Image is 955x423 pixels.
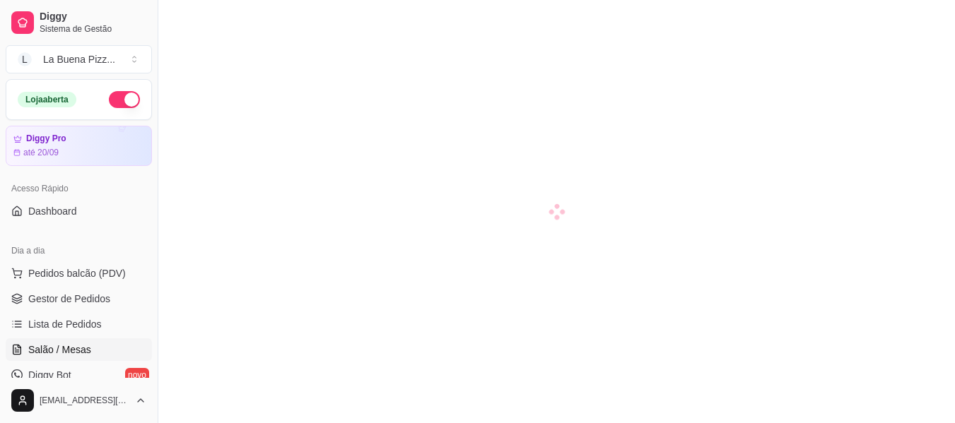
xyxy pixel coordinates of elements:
button: Select a team [6,45,152,73]
span: Pedidos balcão (PDV) [28,266,126,280]
span: Gestor de Pedidos [28,292,110,306]
a: Diggy Proaté 20/09 [6,126,152,166]
button: Pedidos balcão (PDV) [6,262,152,285]
div: Loja aberta [18,92,76,107]
button: [EMAIL_ADDRESS][DOMAIN_NAME] [6,383,152,417]
a: Salão / Mesas [6,338,152,361]
a: Dashboard [6,200,152,222]
span: L [18,52,32,66]
a: Diggy Botnovo [6,364,152,386]
span: Dashboard [28,204,77,218]
div: La Buena Pizz ... [43,52,115,66]
span: Lista de Pedidos [28,317,102,331]
a: DiggySistema de Gestão [6,6,152,40]
article: até 20/09 [23,147,59,158]
article: Diggy Pro [26,133,66,144]
button: Alterar Status [109,91,140,108]
span: [EMAIL_ADDRESS][DOMAIN_NAME] [40,395,129,406]
div: Acesso Rápido [6,177,152,200]
span: Diggy Bot [28,368,71,382]
span: Salão / Mesas [28,342,91,357]
span: Diggy [40,11,146,23]
div: Dia a dia [6,239,152,262]
a: Gestor de Pedidos [6,287,152,310]
span: Sistema de Gestão [40,23,146,35]
a: Lista de Pedidos [6,313,152,335]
